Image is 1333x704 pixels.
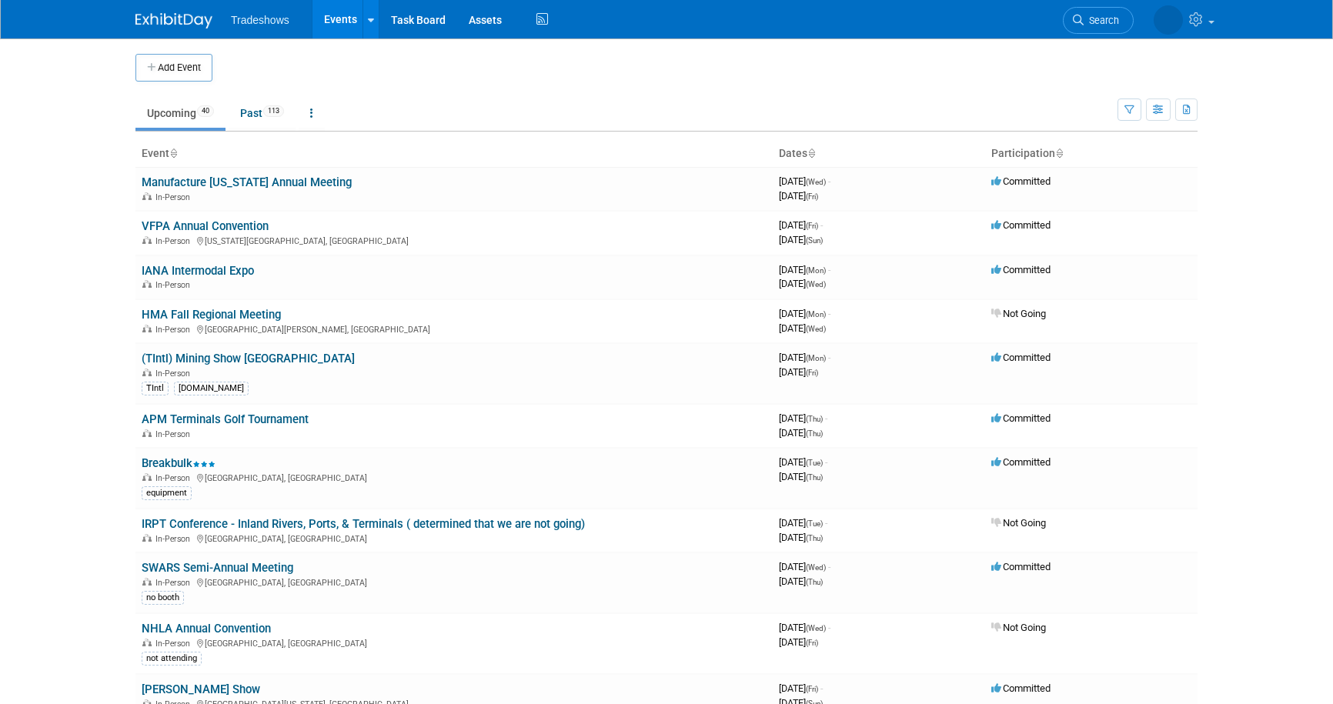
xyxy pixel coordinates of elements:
[142,192,152,200] img: In-Person Event
[806,236,823,245] span: (Sun)
[825,517,827,529] span: -
[806,429,823,438] span: (Thu)
[142,576,767,588] div: [GEOGRAPHIC_DATA], [GEOGRAPHIC_DATA]
[991,517,1046,529] span: Not Going
[779,219,823,231] span: [DATE]
[155,280,195,290] span: In-Person
[155,236,195,246] span: In-Person
[828,352,830,363] span: -
[142,622,271,636] a: NHLA Annual Convention
[806,280,826,289] span: (Wed)
[142,578,152,586] img: In-Person Event
[820,219,823,231] span: -
[135,98,226,128] a: Upcoming40
[142,325,152,332] img: In-Person Event
[779,308,830,319] span: [DATE]
[1055,147,1063,159] a: Sort by Participation Type
[991,682,1051,694] span: Committed
[155,325,195,335] span: In-Person
[991,412,1051,424] span: Committed
[174,382,249,395] div: [DOMAIN_NAME]
[828,308,830,319] span: -
[142,429,152,437] img: In-Person Event
[991,622,1046,633] span: Not Going
[779,561,830,572] span: [DATE]
[779,427,823,439] span: [DATE]
[806,192,818,201] span: (Fri)
[142,486,192,500] div: equipment
[142,532,767,544] div: [GEOGRAPHIC_DATA], [GEOGRAPHIC_DATA]
[142,369,152,376] img: In-Person Event
[779,412,827,424] span: [DATE]
[991,219,1051,231] span: Committed
[142,234,767,246] div: [US_STATE][GEOGRAPHIC_DATA], [GEOGRAPHIC_DATA]
[828,264,830,275] span: -
[779,532,823,543] span: [DATE]
[155,578,195,588] span: In-Person
[142,352,355,365] a: (TIntl) Mining Show [GEOGRAPHIC_DATA]
[142,322,767,335] div: [GEOGRAPHIC_DATA][PERSON_NAME], [GEOGRAPHIC_DATA]
[807,147,815,159] a: Sort by Start Date
[1084,15,1119,26] span: Search
[155,369,195,379] span: In-Person
[155,429,195,439] span: In-Person
[1063,7,1134,34] a: Search
[806,266,826,275] span: (Mon)
[806,473,823,482] span: (Thu)
[991,264,1051,275] span: Committed
[142,219,269,233] a: VFPA Annual Convention
[135,141,773,167] th: Event
[991,456,1051,468] span: Committed
[991,175,1051,187] span: Committed
[806,639,818,647] span: (Fri)
[142,280,152,288] img: In-Person Event
[779,471,823,482] span: [DATE]
[806,178,826,186] span: (Wed)
[263,105,284,117] span: 113
[806,369,818,377] span: (Fri)
[806,578,823,586] span: (Thu)
[991,352,1051,363] span: Committed
[135,13,212,28] img: ExhibitDay
[779,636,818,648] span: [DATE]
[135,54,212,82] button: Add Event
[197,105,214,117] span: 40
[779,366,818,378] span: [DATE]
[825,412,827,424] span: -
[142,636,767,649] div: [GEOGRAPHIC_DATA], [GEOGRAPHIC_DATA]
[779,622,830,633] span: [DATE]
[825,456,827,468] span: -
[142,473,152,481] img: In-Person Event
[142,639,152,646] img: In-Person Event
[806,563,826,572] span: (Wed)
[806,415,823,423] span: (Thu)
[779,576,823,587] span: [DATE]
[820,682,823,694] span: -
[779,190,818,202] span: [DATE]
[828,175,830,187] span: -
[1154,5,1183,35] img: Kay Reynolds
[229,98,296,128] a: Past113
[779,322,826,334] span: [DATE]
[779,352,830,363] span: [DATE]
[142,175,352,189] a: Manufacture [US_STATE] Annual Meeting
[828,561,830,572] span: -
[806,325,826,333] span: (Wed)
[155,639,195,649] span: In-Person
[828,622,830,633] span: -
[806,685,818,693] span: (Fri)
[779,234,823,245] span: [DATE]
[142,264,254,278] a: IANA Intermodal Expo
[169,147,177,159] a: Sort by Event Name
[985,141,1198,167] th: Participation
[142,471,767,483] div: [GEOGRAPHIC_DATA], [GEOGRAPHIC_DATA]
[155,192,195,202] span: In-Person
[779,278,826,289] span: [DATE]
[142,652,202,666] div: not attending
[779,264,830,275] span: [DATE]
[231,14,289,26] span: Tradeshows
[806,519,823,528] span: (Tue)
[806,222,818,230] span: (Fri)
[779,456,827,468] span: [DATE]
[806,624,826,632] span: (Wed)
